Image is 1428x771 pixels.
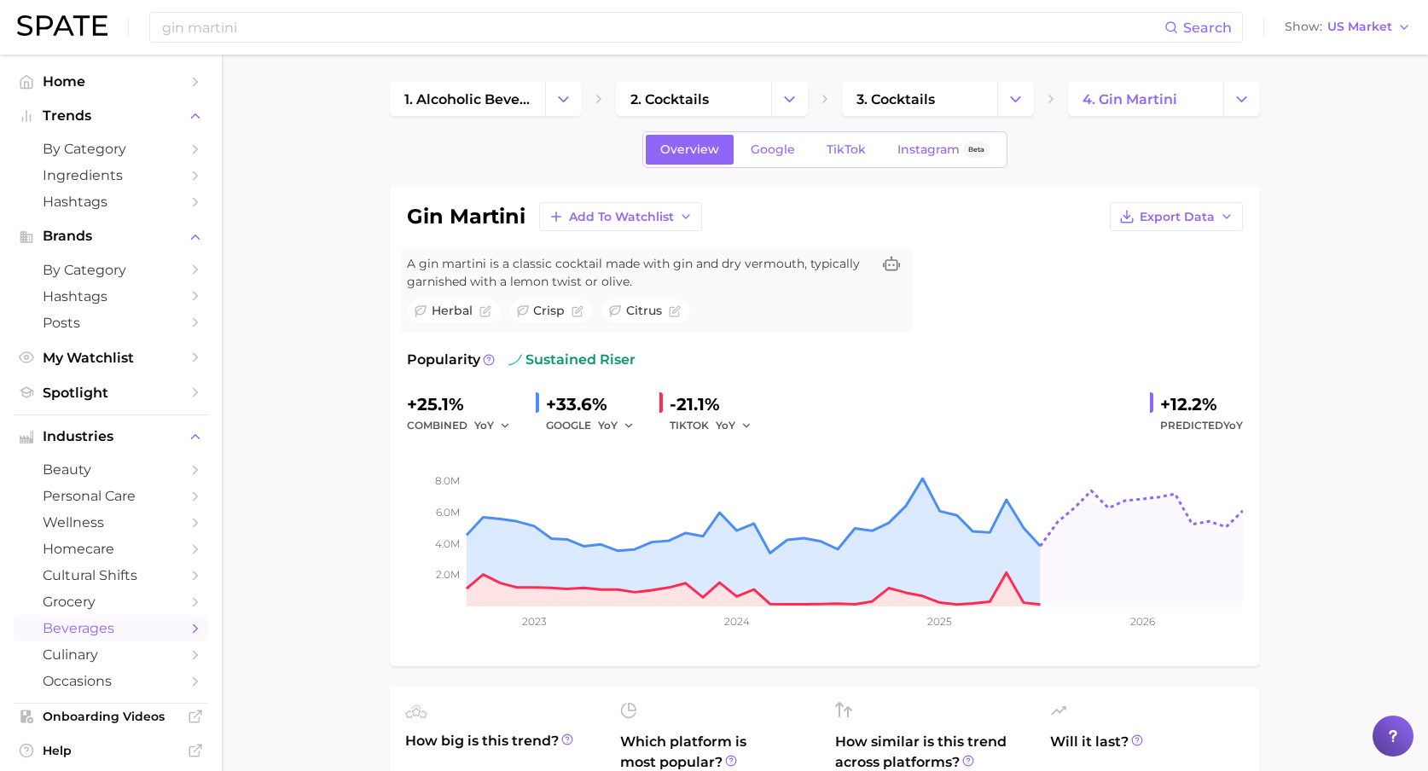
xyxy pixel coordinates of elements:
[14,310,208,336] a: Posts
[407,415,522,436] div: combined
[474,418,494,432] span: YoY
[43,167,179,183] span: Ingredients
[14,424,208,449] button: Industries
[1285,22,1322,32] span: Show
[670,415,763,436] div: TIKTOK
[1130,615,1155,628] tspan: 2026
[856,91,935,107] span: 3. cocktails
[897,142,960,157] span: Instagram
[43,229,179,244] span: Brands
[14,188,208,215] a: Hashtags
[616,82,771,116] a: 2. cocktails
[522,615,547,628] tspan: 2023
[43,461,179,478] span: beauty
[404,91,531,107] span: 1. alcoholic beverages
[827,142,866,157] span: TikTok
[572,305,583,317] button: Flag as miscategorized or irrelevant
[43,73,179,90] span: Home
[669,305,681,317] button: Flag as miscategorized or irrelevant
[432,302,473,320] span: herbal
[43,646,179,663] span: culinary
[43,620,179,636] span: beverages
[14,704,208,729] a: Onboarding Videos
[539,202,702,231] button: Add to Watchlist
[660,142,719,157] span: Overview
[1223,82,1260,116] button: Change Category
[1068,82,1223,116] a: 4. gin martini
[533,302,565,320] span: crisp
[43,108,179,124] span: Trends
[407,255,871,291] span: A gin martini is a classic cocktail made with gin and dry vermouth, typically garnished with a le...
[14,738,208,763] a: Help
[43,288,179,304] span: Hashtags
[771,82,808,116] button: Change Category
[1183,20,1232,36] span: Search
[1160,391,1243,418] div: +12.2%
[546,415,646,436] div: GOOGLE
[14,68,208,95] a: Home
[724,615,750,628] tspan: 2024
[43,194,179,210] span: Hashtags
[1140,210,1215,224] span: Export Data
[43,315,179,331] span: Posts
[14,536,208,562] a: homecare
[17,15,107,36] img: SPATE
[968,142,984,157] span: Beta
[14,668,208,694] a: occasions
[546,391,646,418] div: +33.6%
[1327,22,1392,32] span: US Market
[14,509,208,536] a: wellness
[43,141,179,157] span: by Category
[43,262,179,278] span: by Category
[474,415,511,436] button: YoY
[508,350,636,370] span: sustained riser
[1083,91,1177,107] span: 4. gin martini
[14,588,208,615] a: grocery
[43,350,179,366] span: My Watchlist
[598,418,618,432] span: YoY
[43,488,179,504] span: personal care
[812,135,880,165] a: TikTok
[43,514,179,530] span: wellness
[43,429,179,444] span: Industries
[545,82,582,116] button: Change Category
[14,380,208,406] a: Spotlight
[569,210,674,224] span: Add to Watchlist
[14,162,208,188] a: Ingredients
[751,142,795,157] span: Google
[630,91,709,107] span: 2. cocktails
[14,283,208,310] a: Hashtags
[43,594,179,610] span: grocery
[1160,415,1243,436] span: Predicted
[736,135,810,165] a: Google
[43,385,179,401] span: Spotlight
[842,82,997,116] a: 3. cocktails
[160,13,1164,42] input: Search here for a brand, industry, or ingredient
[626,302,662,320] span: citrus
[14,223,208,249] button: Brands
[479,305,491,317] button: Flag as miscategorized or irrelevant
[14,257,208,283] a: by Category
[646,135,734,165] a: Overview
[407,350,480,370] span: Popularity
[670,391,763,418] div: -21.1%
[716,418,735,432] span: YoY
[716,415,752,436] button: YoY
[390,82,545,116] a: 1. alcoholic beverages
[43,743,179,758] span: Help
[43,541,179,557] span: homecare
[14,345,208,371] a: My Watchlist
[43,709,179,724] span: Onboarding Videos
[407,391,522,418] div: +25.1%
[14,136,208,162] a: by Category
[43,673,179,689] span: occasions
[1280,16,1415,38] button: ShowUS Market
[14,483,208,509] a: personal care
[1223,419,1243,432] span: YoY
[883,135,1004,165] a: InstagramBeta
[14,562,208,588] a: cultural shifts
[927,615,952,628] tspan: 2025
[997,82,1034,116] button: Change Category
[14,456,208,483] a: beauty
[407,206,525,227] h1: gin martini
